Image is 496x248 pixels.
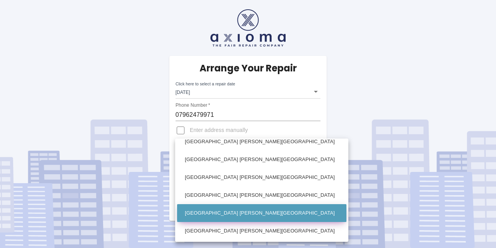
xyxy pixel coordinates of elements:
[177,204,346,222] li: [GEOGRAPHIC_DATA] [PERSON_NAME][GEOGRAPHIC_DATA]
[177,168,346,186] li: [GEOGRAPHIC_DATA] [PERSON_NAME][GEOGRAPHIC_DATA]
[177,133,346,151] li: [GEOGRAPHIC_DATA] [PERSON_NAME][GEOGRAPHIC_DATA]
[177,186,346,204] li: [GEOGRAPHIC_DATA] [PERSON_NAME][GEOGRAPHIC_DATA]
[177,151,346,168] li: [GEOGRAPHIC_DATA] [PERSON_NAME][GEOGRAPHIC_DATA]
[177,222,346,240] li: [GEOGRAPHIC_DATA] [PERSON_NAME][GEOGRAPHIC_DATA]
